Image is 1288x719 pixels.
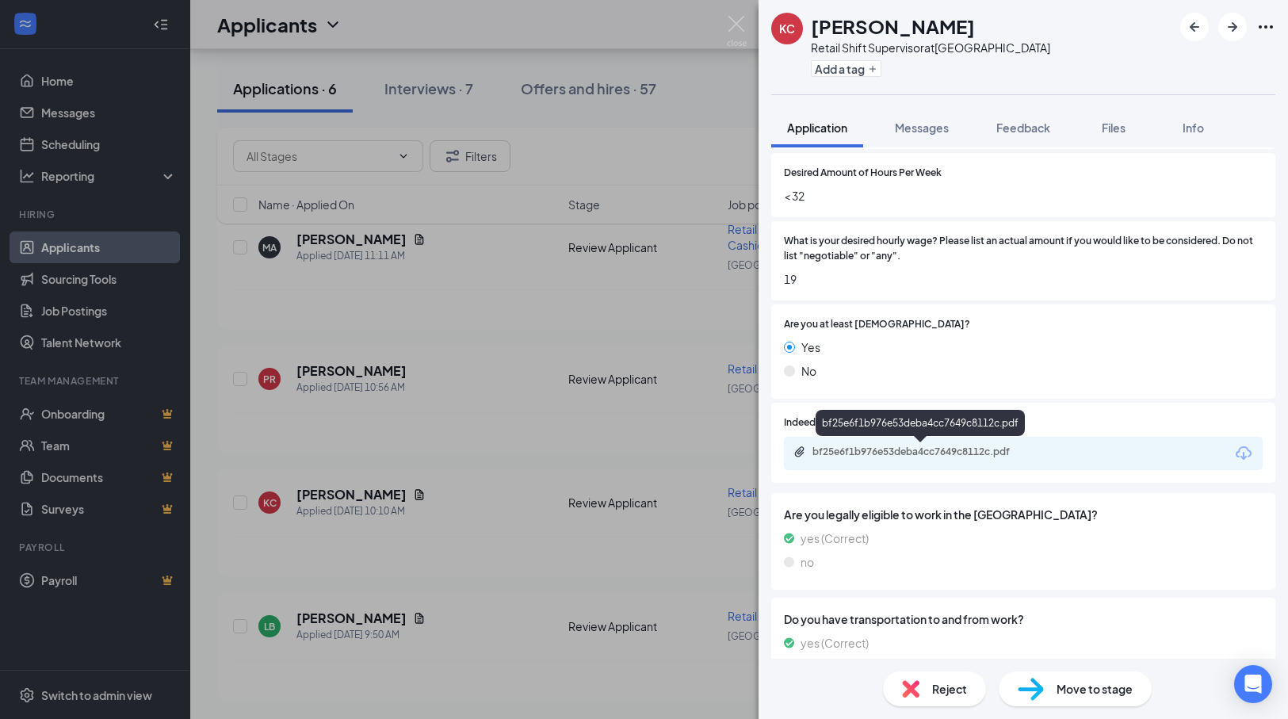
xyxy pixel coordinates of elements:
[784,317,970,332] span: Are you at least [DEMOGRAPHIC_DATA]?
[1102,120,1126,135] span: Files
[784,610,1263,628] span: Do you have transportation to and from work?
[1256,17,1275,36] svg: Ellipses
[787,120,847,135] span: Application
[801,530,869,547] span: yes (Correct)
[868,64,877,74] svg: Plus
[895,120,949,135] span: Messages
[793,446,1050,461] a: Paperclipbf25e6f1b976e53deba4cc7649c8112c.pdf
[784,506,1263,523] span: Are you legally eligible to work in the [GEOGRAPHIC_DATA]?
[996,120,1050,135] span: Feedback
[1057,680,1133,698] span: Move to stage
[811,13,975,40] h1: [PERSON_NAME]
[816,410,1025,436] div: bf25e6f1b976e53deba4cc7649c8112c.pdf
[784,166,942,181] span: Desired Amount of Hours Per Week
[1234,444,1253,463] svg: Download
[784,234,1263,264] span: What is your desired hourly wage? Please list an actual amount if you would like to be considered...
[811,60,881,77] button: PlusAdd a tag
[801,658,814,675] span: no
[1223,17,1242,36] svg: ArrowRight
[779,21,795,36] div: KC
[801,362,816,380] span: No
[793,446,806,458] svg: Paperclip
[784,270,1263,288] span: 19
[1234,665,1272,703] div: Open Intercom Messenger
[932,680,967,698] span: Reject
[1180,13,1209,41] button: ArrowLeftNew
[1185,17,1204,36] svg: ArrowLeftNew
[801,634,869,652] span: yes (Correct)
[801,553,814,571] span: no
[1218,13,1247,41] button: ArrowRight
[784,415,854,430] span: Indeed Resume
[811,40,1050,55] div: Retail Shift Supervisor at [GEOGRAPHIC_DATA]
[801,338,820,356] span: Yes
[784,187,1263,205] span: < 32
[1183,120,1204,135] span: Info
[812,446,1034,458] div: bf25e6f1b976e53deba4cc7649c8112c.pdf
